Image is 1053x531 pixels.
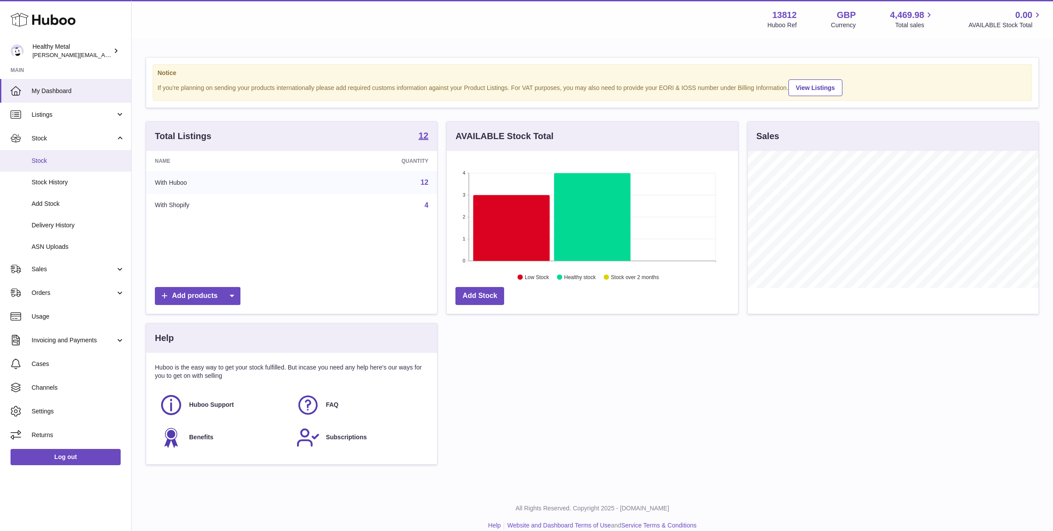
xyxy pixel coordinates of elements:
[32,87,125,95] span: My Dashboard
[463,258,466,263] text: 0
[767,21,797,29] div: Huboo Ref
[155,130,211,142] h3: Total Listings
[32,384,125,392] span: Channels
[463,192,466,197] text: 3
[32,265,115,273] span: Sales
[837,9,856,21] strong: GBP
[32,51,176,58] span: [PERSON_NAME][EMAIL_ADDRESS][DOMAIN_NAME]
[968,21,1042,29] span: AVAILABLE Stock Total
[159,426,287,449] a: Benefits
[189,433,213,441] span: Benefits
[32,431,125,439] span: Returns
[303,151,437,171] th: Quantity
[32,134,115,143] span: Stock
[32,360,125,368] span: Cases
[32,178,125,187] span: Stock History
[296,393,424,417] a: FAQ
[11,449,121,465] a: Log out
[159,393,287,417] a: Huboo Support
[158,78,1027,96] div: If you're planning on sending your products internationally please add required customs informati...
[326,401,339,409] span: FAQ
[890,9,935,29] a: 4,469.98 Total sales
[32,43,111,59] div: Healthy Metal
[611,274,659,280] text: Stock over 2 months
[504,521,696,530] li: and
[419,131,428,142] a: 12
[326,433,367,441] span: Subscriptions
[455,130,553,142] h3: AVAILABLE Stock Total
[507,522,611,529] a: Website and Dashboard Terms of Use
[455,287,504,305] a: Add Stock
[463,170,466,176] text: 4
[895,21,934,29] span: Total sales
[421,179,429,186] a: 12
[32,243,125,251] span: ASN Uploads
[419,131,428,140] strong: 12
[463,236,466,241] text: 1
[155,287,240,305] a: Add products
[11,44,24,57] img: jose@healthy-metal.com
[831,21,856,29] div: Currency
[32,157,125,165] span: Stock
[756,130,779,142] h3: Sales
[424,201,428,209] a: 4
[890,9,924,21] span: 4,469.98
[155,363,428,380] p: Huboo is the easy way to get your stock fulfilled. But incase you need any help here's our ways f...
[488,522,501,529] a: Help
[1015,9,1032,21] span: 0.00
[32,407,125,416] span: Settings
[158,69,1027,77] strong: Notice
[788,79,842,96] a: View Listings
[32,221,125,230] span: Delivery History
[968,9,1042,29] a: 0.00 AVAILABLE Stock Total
[189,401,234,409] span: Huboo Support
[146,151,303,171] th: Name
[32,200,125,208] span: Add Stock
[32,336,115,344] span: Invoicing and Payments
[32,111,115,119] span: Listings
[146,194,303,217] td: With Shopify
[155,332,174,344] h3: Help
[139,504,1046,513] p: All Rights Reserved. Copyright 2025 - [DOMAIN_NAME]
[525,274,549,280] text: Low Stock
[296,426,424,449] a: Subscriptions
[463,214,466,219] text: 2
[621,522,697,529] a: Service Terms & Conditions
[32,289,115,297] span: Orders
[146,171,303,194] td: With Huboo
[32,312,125,321] span: Usage
[772,9,797,21] strong: 13812
[564,274,596,280] text: Healthy stock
